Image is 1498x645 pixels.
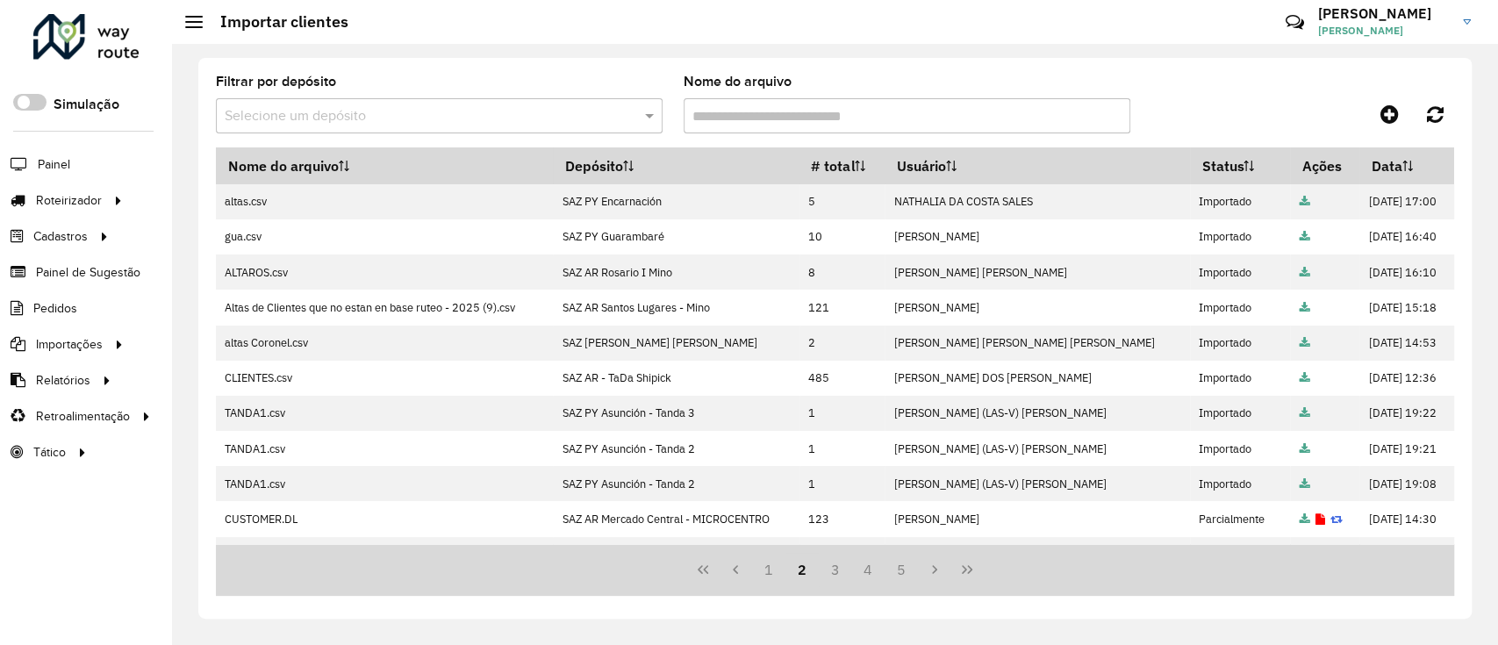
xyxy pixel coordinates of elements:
td: 1 [799,396,885,431]
th: Nome do arquivo [216,147,553,184]
td: ALTAROS.csv [216,254,553,290]
td: [DATE] 12:36 [1359,361,1453,396]
td: altas Coronel.csv [216,326,553,361]
td: 5 [799,184,885,219]
a: Arquivo completo [1300,405,1310,420]
td: 10 [799,219,885,254]
a: Exibir log de erros [1315,512,1325,527]
td: SAZ AR - TaDa Shipick [553,361,799,396]
td: altas.csv [216,184,553,219]
a: Arquivo completo [1300,441,1310,456]
td: Importado [1190,219,1291,254]
td: 2 [799,326,885,361]
a: Arquivo completo [1300,370,1310,385]
td: Parcialmente [1190,501,1291,536]
td: Importado [1190,466,1291,501]
a: Arquivo completo [1300,194,1310,209]
td: [PERSON_NAME] [PERSON_NAME] [885,254,1189,290]
td: [PERSON_NAME] [885,219,1189,254]
td: Importado [1190,184,1291,219]
span: Painel de Sugestão [36,263,140,282]
td: gua.csv [216,219,553,254]
td: Importado [1190,361,1291,396]
span: Relatórios [36,371,90,390]
th: # total [799,147,885,184]
td: CUSTOMER.DL [216,537,553,572]
td: SAZ PY Asunción - Tanda 3 [553,396,799,431]
td: 121 [799,290,885,325]
td: CUSTOMER.DL [216,501,553,536]
span: Pedidos [33,299,77,318]
a: Arquivo completo [1300,265,1310,280]
td: Importado [1190,396,1291,431]
td: [DATE] 15:18 [1359,290,1453,325]
td: TANDA1.csv [216,431,553,466]
td: SAZ AR Rosario I Mino [553,254,799,290]
th: Depósito [553,147,799,184]
td: Parcialmente [1190,537,1291,572]
td: [DATE] 17:00 [1359,184,1453,219]
button: Previous Page [720,553,753,586]
td: 1 [799,431,885,466]
span: Tático [33,443,66,462]
a: Contato Rápido [1276,4,1314,41]
a: Arquivo completo [1300,335,1310,350]
td: Altas de Clientes que no estan en base ruteo - 2025 (9).csv [216,290,553,325]
span: Roteirizador [36,191,102,210]
td: [DATE] 19:21 [1359,431,1453,466]
span: Painel [38,155,70,174]
button: 2 [785,553,819,586]
td: Importado [1190,290,1291,325]
span: Importações [36,335,103,354]
td: [DATE] 16:10 [1359,254,1453,290]
th: Status [1190,147,1291,184]
td: Importado [1190,254,1291,290]
td: 1 [799,466,885,501]
button: 4 [851,553,885,586]
td: SAZ PY Asunción - Tanda 2 [553,431,799,466]
td: TANDA1.csv [216,396,553,431]
td: TANDA1.csv [216,466,553,501]
a: Arquivo completo [1300,229,1310,244]
a: Reimportar [1330,512,1343,527]
td: [DATE] 14:53 [1359,326,1453,361]
th: Ações [1290,147,1359,184]
button: Next Page [918,553,951,586]
td: [PERSON_NAME] DOS [PERSON_NAME] [885,361,1189,396]
button: First Page [686,553,720,586]
td: SAZ PY Guarambaré [553,219,799,254]
label: Nome do arquivo [684,71,792,92]
h2: Importar clientes [203,12,348,32]
td: [DATE] 14:30 [1359,537,1453,572]
td: [PERSON_NAME] [885,501,1189,536]
td: SAZ [PERSON_NAME] [PERSON_NAME] [553,326,799,361]
td: [PERSON_NAME] (LAS-V) [PERSON_NAME] [885,466,1189,501]
a: Arquivo completo [1300,300,1310,315]
label: Simulação [54,94,119,115]
th: Usuário [885,147,1189,184]
a: Arquivo completo [1300,512,1310,527]
td: 15 [799,537,885,572]
td: 8 [799,254,885,290]
td: SAZ AR Mercado Central ESPECIALES [553,537,799,572]
td: CLIENTES.csv [216,361,553,396]
button: Last Page [950,553,984,586]
td: [PERSON_NAME] (LAS-V) [PERSON_NAME] [885,431,1189,466]
td: NATHALIA DA COSTA SALES [885,184,1189,219]
td: [PERSON_NAME] (LAS-V) [PERSON_NAME] [885,396,1189,431]
span: [PERSON_NAME] [1318,23,1450,39]
span: Retroalimentação [36,407,130,426]
label: Filtrar por depósito [216,71,336,92]
td: [DATE] 16:40 [1359,219,1453,254]
h3: [PERSON_NAME] [1318,5,1450,22]
td: [PERSON_NAME] [885,290,1189,325]
th: Data [1359,147,1453,184]
td: [PERSON_NAME] [885,537,1189,572]
td: 123 [799,501,885,536]
td: SAZ AR Mercado Central - MICROCENTRO [553,501,799,536]
td: [DATE] 19:22 [1359,396,1453,431]
button: 3 [819,553,852,586]
a: Arquivo completo [1300,477,1310,491]
td: [DATE] 19:08 [1359,466,1453,501]
td: [DATE] 14:30 [1359,501,1453,536]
